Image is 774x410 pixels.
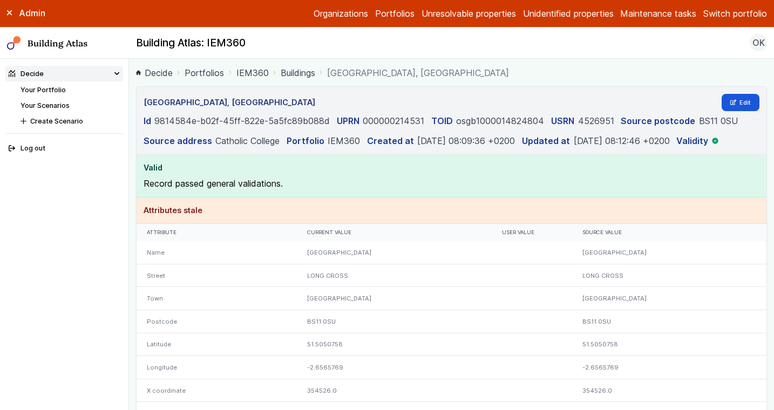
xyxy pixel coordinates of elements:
[328,134,360,147] dd: IEM360
[185,66,224,79] a: Portfolios
[281,66,315,79] a: Buildings
[722,94,760,111] a: Edit
[144,204,760,216] h4: Attributes stale
[136,66,173,79] a: Decide
[307,229,481,236] div: Current value
[144,114,151,127] dt: Id
[676,134,708,147] dt: Validity
[523,7,614,20] a: Unidentified properties
[314,7,368,20] a: Organizations
[137,287,297,310] div: Town
[703,7,767,20] button: Switch portfolio
[750,34,767,51] button: OK
[21,86,66,94] a: Your Portfolio
[363,114,424,127] dd: 000000214531
[572,264,766,287] div: LONG CROSS
[431,114,453,127] dt: TOID
[21,101,70,110] a: Your Scenarios
[144,97,315,108] h3: [GEOGRAPHIC_DATA], [GEOGRAPHIC_DATA]
[572,310,766,333] div: BS11 0SU
[9,69,44,79] div: Decide
[699,114,738,127] dd: BS11 0SU
[327,66,509,79] span: [GEOGRAPHIC_DATA], [GEOGRAPHIC_DATA]
[578,114,614,127] dd: 4526951
[572,333,766,356] div: 51.5050758
[297,241,492,264] div: [GEOGRAPHIC_DATA]
[137,379,297,402] div: X coordinate
[137,333,297,356] div: Latitude
[297,356,492,379] div: -2.6565769
[297,264,492,287] div: LONG CROSS
[144,134,212,147] dt: Source address
[144,177,760,190] p: Record passed general validations.
[297,310,492,333] div: BS11 0SU
[297,379,492,402] div: 354526.0
[456,114,544,127] dd: osgb1000014824804
[147,229,287,236] div: Attribute
[551,114,574,127] dt: USRN
[337,114,359,127] dt: UPRN
[572,287,766,310] div: [GEOGRAPHIC_DATA]
[422,7,516,20] a: Unresolvable properties
[7,36,21,50] img: main-0bbd2752.svg
[574,134,670,147] dd: [DATE] 08:12:46 +0200
[137,264,297,287] div: Street
[297,287,492,310] div: [GEOGRAPHIC_DATA]
[136,36,246,50] h2: Building Atlas: IEM360
[417,134,515,147] dd: [DATE] 08:09:36 +0200
[522,134,570,147] dt: Updated at
[572,379,766,402] div: 354526.0
[621,114,695,127] dt: Source postcode
[287,134,324,147] dt: Portfolio
[215,134,280,147] dd: Catholic College
[137,241,297,264] div: Name
[502,229,561,236] div: User value
[137,356,297,379] div: Longitude
[582,229,756,236] div: Source value
[17,113,123,129] button: Create Scenario
[367,134,414,147] dt: Created at
[620,7,696,20] a: Maintenance tasks
[5,66,124,81] summary: Decide
[752,36,765,49] span: OK
[144,162,760,174] h4: Valid
[297,333,492,356] div: 51.5050758
[154,114,330,127] dd: 9814584e-b02f-45ff-822e-5a5fc89b088d
[572,241,766,264] div: [GEOGRAPHIC_DATA]
[137,310,297,333] div: Postcode
[5,141,124,156] button: Log out
[572,356,766,379] div: -2.6565769
[375,7,415,20] a: Portfolios
[236,66,269,79] a: IEM360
